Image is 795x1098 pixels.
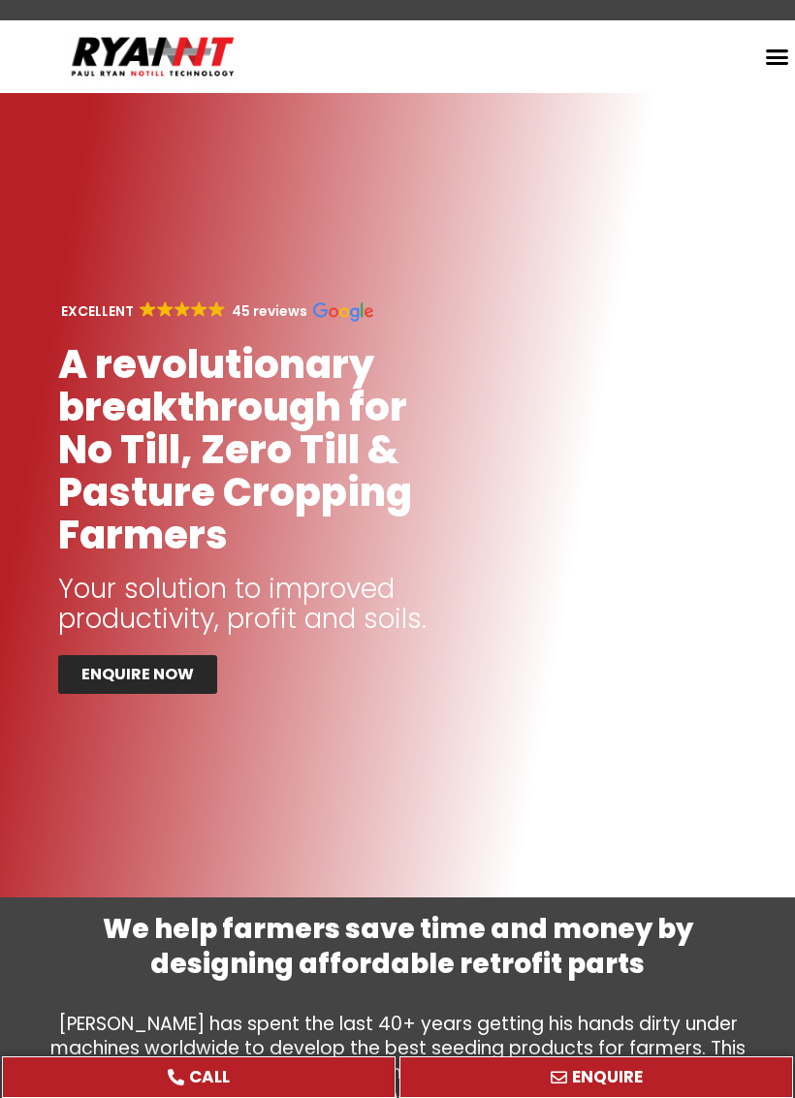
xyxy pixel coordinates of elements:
[208,301,225,318] img: Google
[68,30,238,83] img: Ryan NT logo
[58,343,431,556] h1: A revolutionary breakthrough for No Till, Zero Till & Pasture Cropping Farmers
[61,301,134,321] strong: EXCELLENT
[189,1069,230,1085] span: CALL
[175,301,191,318] img: Google
[29,912,766,983] h2: We help farmers save time and money by designing affordable retrofit parts
[313,302,373,322] img: Google
[232,301,307,321] strong: 45 reviews
[572,1069,643,1085] span: ENQUIRE
[191,301,207,318] img: Google
[58,570,427,638] span: Your solution to improved productivity, profit and soils.
[81,667,194,682] span: ENQUIRE NOW
[399,1056,793,1098] a: ENQUIRE
[140,301,156,318] img: Google
[2,1056,396,1098] a: CALL
[157,301,174,318] img: Google
[58,301,373,321] a: EXCELLENT GoogleGoogleGoogleGoogleGoogle 45 reviews Google
[58,655,217,694] a: ENQUIRE NOW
